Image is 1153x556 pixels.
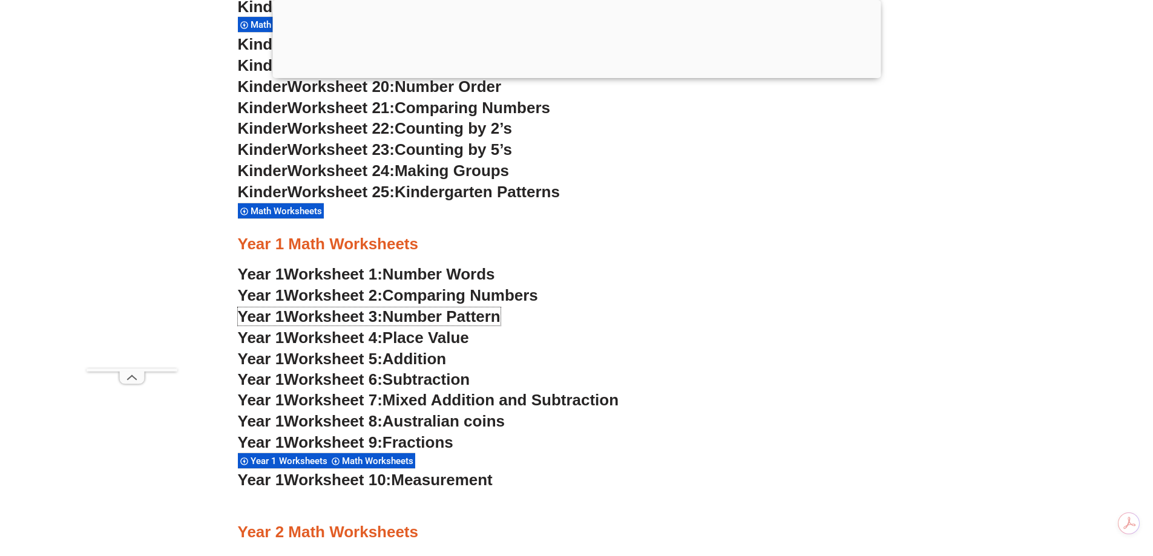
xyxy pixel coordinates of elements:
[238,162,287,180] span: Kinder
[238,329,469,347] a: Year 1Worksheet 4:Place Value
[238,286,538,304] a: Year 1Worksheet 2:Comparing Numbers
[238,307,501,325] a: Year 1Worksheet 3:Number Pattern
[284,350,383,368] span: Worksheet 5:
[238,99,287,117] span: Kinder
[238,391,619,409] a: Year 1Worksheet 7:Mixed Addition and Subtraction
[238,77,287,96] span: Kinder
[395,140,512,159] span: Counting by 5’s
[383,286,538,304] span: Comparing Numbers
[395,77,501,96] span: Number Order
[238,412,505,430] a: Year 1Worksheet 8:Australian coins
[284,370,383,388] span: Worksheet 6:
[238,522,916,543] h3: Year 2 Math Worksheets
[284,391,383,409] span: Worksheet 7:
[251,456,331,466] span: Year 1 Worksheets
[383,350,446,368] span: Addition
[238,183,287,201] span: Kinder
[383,391,619,409] span: Mixed Addition and Subtraction
[287,119,395,137] span: Worksheet 22:
[395,162,509,180] span: Making Groups
[383,370,470,388] span: Subtraction
[238,56,287,74] span: Kinder
[238,471,493,489] a: Year 1Worksheet 10:Measurement
[284,286,383,304] span: Worksheet 2:
[284,412,383,430] span: Worksheet 8:
[287,140,395,159] span: Worksheet 23:
[251,206,326,217] span: Math Worksheets
[238,433,453,451] a: Year 1Worksheet 9:Fractions
[284,265,383,283] span: Worksheet 1:
[87,28,177,368] iframe: Advertisement
[342,456,417,466] span: Math Worksheets
[383,412,505,430] span: Australian coins
[238,350,447,368] a: Year 1Worksheet 5:Addition
[284,471,391,489] span: Worksheet 10:
[284,329,383,347] span: Worksheet 4:
[395,183,560,201] span: Kindergarten Patterns
[383,265,495,283] span: Number Words
[395,119,512,137] span: Counting by 2’s
[238,265,495,283] a: Year 1Worksheet 1:Number Words
[238,140,287,159] span: Kinder
[238,35,287,53] span: Kinder
[383,433,453,451] span: Fractions
[287,183,395,201] span: Worksheet 25:
[287,162,395,180] span: Worksheet 24:
[238,16,324,33] div: Math Worksheets
[284,433,383,451] span: Worksheet 9:
[238,453,329,469] div: Year 1 Worksheets
[287,99,395,117] span: Worksheet 21:
[287,77,395,96] span: Worksheet 20:
[251,19,326,30] span: Math Worksheets
[238,370,470,388] a: Year 1Worksheet 6:Subtraction
[329,453,415,469] div: Math Worksheets
[238,203,324,219] div: Math Worksheets
[238,119,287,137] span: Kinder
[395,99,550,117] span: Comparing Numbers
[284,307,383,325] span: Worksheet 3:
[383,307,501,325] span: Number Pattern
[951,419,1153,556] iframe: Chat Widget
[383,329,469,347] span: Place Value
[391,471,493,489] span: Measurement
[238,234,916,255] h3: Year 1 Math Worksheets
